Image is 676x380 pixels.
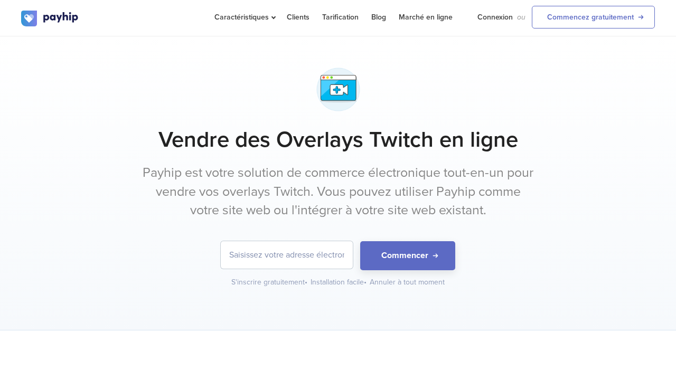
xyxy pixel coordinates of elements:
button: Commencer [360,241,455,270]
span: Caractéristiques [214,13,274,22]
span: • [305,278,307,287]
span: • [364,278,367,287]
p: Payhip est votre solution de commerce électronique tout-en-un pour vendre vos overlays Twitch. Vo... [140,164,536,220]
input: Saisissez votre adresse électronique [221,241,353,269]
div: Installation facile [311,277,368,288]
img: video-browser-add-vnfsbejl2wb4jfzd3rsj3c.png [312,63,365,116]
a: Commencez gratuitement [532,6,655,28]
h1: Vendre des Overlays Twitch en ligne [21,127,655,153]
img: logo.svg [21,11,79,26]
div: Annuler à tout moment [370,277,445,288]
div: S'inscrire gratuitement [231,277,308,288]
